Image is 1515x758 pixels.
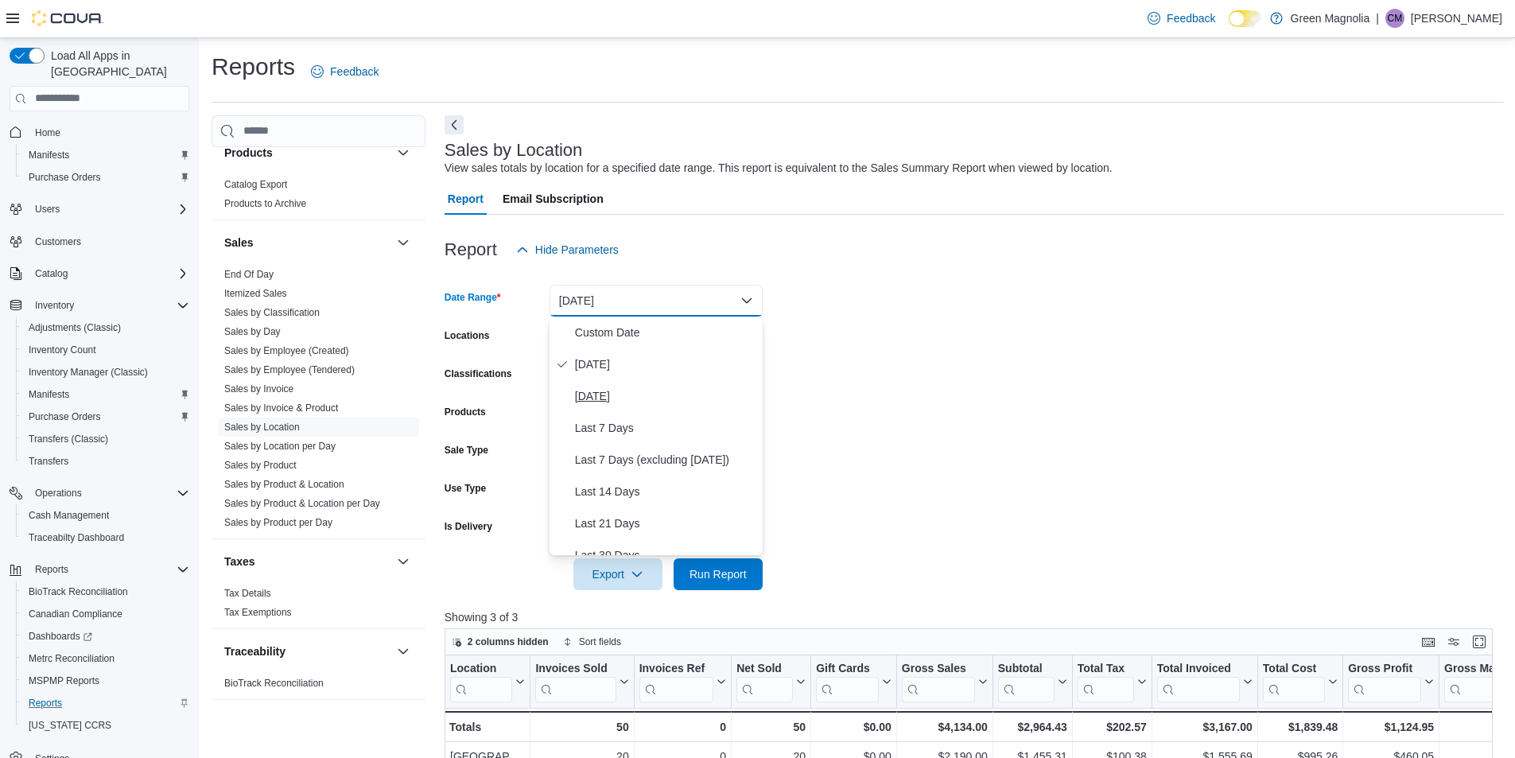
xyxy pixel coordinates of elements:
button: Display options [1444,632,1463,651]
span: Manifests [29,388,69,401]
span: Manifests [29,149,69,161]
span: Home [29,122,189,142]
span: Export [583,558,653,590]
button: Manifests [16,144,196,166]
span: Sales by Product [224,459,297,472]
span: Sales by Location [224,421,300,433]
a: Sales by Day [224,326,281,337]
span: Hide Parameters [535,242,619,258]
div: Taxes [212,584,425,628]
span: Dashboards [29,630,92,643]
span: Load All Apps in [GEOGRAPHIC_DATA] [45,48,189,80]
span: Sales by Day [224,325,281,338]
span: Inventory Count [22,340,189,360]
span: Sort fields [579,636,621,648]
div: $2,964.43 [998,717,1067,737]
button: Catalog [29,264,74,283]
span: Purchase Orders [29,410,101,423]
a: [US_STATE] CCRS [22,716,118,735]
button: Adjustments (Classic) [16,317,196,339]
button: [US_STATE] CCRS [16,714,196,737]
span: Catalog [29,264,189,283]
div: Net Sold [736,661,793,702]
label: Products [445,406,486,418]
div: Total Tax [1078,661,1134,676]
span: Cash Management [29,509,109,522]
span: Cash Management [22,506,189,525]
div: Total Cost [1263,661,1325,702]
button: 2 columns hidden [445,632,555,651]
button: Manifests [16,383,196,406]
a: Customers [29,232,87,251]
button: Reports [16,692,196,714]
button: Cash Management [16,504,196,527]
div: View sales totals by location for a specified date range. This report is equivalent to the Sales ... [445,160,1113,177]
a: Cash Management [22,506,115,525]
a: Sales by Employee (Tendered) [224,364,355,375]
span: Reports [29,697,62,709]
p: Green Magnolia [1291,9,1370,28]
div: 0 [639,717,725,737]
button: Location [450,661,525,702]
a: MSPMP Reports [22,671,106,690]
button: Inventory [3,294,196,317]
div: Sales [212,265,425,538]
button: Home [3,121,196,144]
img: Cova [32,10,103,26]
div: Total Cost [1263,661,1325,676]
a: Purchase Orders [22,168,107,187]
label: Sale Type [445,444,488,457]
button: Invoices Sold [535,661,628,702]
button: Enter fullscreen [1470,632,1489,651]
span: Products to Archive [224,197,306,210]
button: Hide Parameters [510,234,625,266]
a: Sales by Location per Day [224,441,336,452]
button: Traceability [394,642,413,661]
a: Home [29,123,67,142]
div: Invoices Ref [639,661,713,676]
div: 50 [736,717,806,737]
div: Products [212,175,425,220]
button: Gift Cards [816,661,892,702]
span: Adjustments (Classic) [29,321,121,334]
span: Last 30 Days [575,546,756,565]
span: BioTrack Reconciliation [224,677,324,690]
a: Inventory Manager (Classic) [22,363,154,382]
span: Purchase Orders [22,168,189,187]
button: Products [224,145,390,161]
span: Transfers [29,455,68,468]
h3: Traceability [224,643,286,659]
a: Catalog Export [224,179,287,190]
a: Transfers (Classic) [22,430,115,449]
span: Operations [29,484,189,503]
a: Sales by Employee (Created) [224,345,349,356]
span: Run Report [690,566,747,582]
span: Sales by Employee (Tendered) [224,363,355,376]
button: Reports [3,558,196,581]
span: Sales by Product per Day [224,516,332,529]
a: Tax Details [224,588,271,599]
span: Operations [35,487,82,500]
span: Custom Date [575,323,756,342]
div: Gross Sales [902,661,975,702]
button: MSPMP Reports [16,670,196,692]
span: Sales by Employee (Created) [224,344,349,357]
span: Manifests [22,146,189,165]
div: Invoices Sold [535,661,616,676]
div: Gross Sales [902,661,975,676]
button: Traceabilty Dashboard [16,527,196,549]
h3: Sales [224,235,254,251]
a: Reports [22,694,68,713]
div: Traceability [212,674,425,699]
span: Catalog Export [224,178,287,191]
h3: Products [224,145,273,161]
a: Sales by Product & Location [224,479,344,490]
button: Operations [3,482,196,504]
a: Adjustments (Classic) [22,318,127,337]
span: Inventory Manager (Classic) [22,363,189,382]
button: Sales [224,235,390,251]
span: Sales by Location per Day [224,440,336,453]
a: Transfers [22,452,75,471]
div: $3,167.00 [1157,717,1253,737]
button: Total Invoiced [1157,661,1253,702]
